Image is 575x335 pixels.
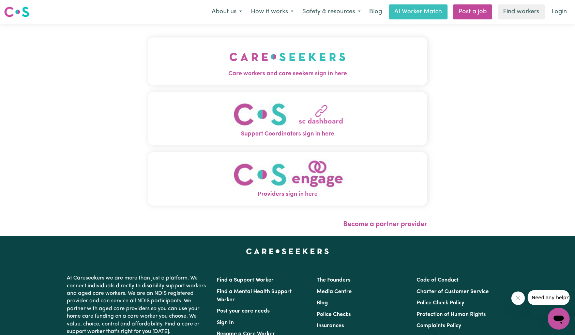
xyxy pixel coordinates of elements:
[217,277,274,283] a: Find a Support Worker
[417,323,461,329] a: Complaints Policy
[417,300,464,306] a: Police Check Policy
[148,69,427,78] span: Care workers and care seekers sign in here
[365,4,386,19] a: Blog
[148,92,427,145] button: Support Coordinators sign in here
[548,308,570,330] iframe: Button to launch messaging window
[148,152,427,206] button: Providers sign in here
[317,312,351,317] a: Police Checks
[417,289,489,294] a: Charter of Customer Service
[217,289,292,303] a: Find a Mental Health Support Worker
[317,323,344,329] a: Insurances
[217,308,270,314] a: Post your care needs
[246,5,298,19] button: How it works
[343,221,427,228] a: Become a partner provider
[498,4,545,19] a: Find workers
[217,320,234,325] a: Sign In
[148,37,427,85] button: Care workers and care seekers sign in here
[417,312,486,317] a: Protection of Human Rights
[148,130,427,139] span: Support Coordinators sign in here
[453,4,492,19] a: Post a job
[298,5,365,19] button: Safety & resources
[511,291,525,305] iframe: Close message
[148,190,427,199] span: Providers sign in here
[417,277,459,283] a: Code of Conduct
[317,277,350,283] a: The Founders
[528,290,570,305] iframe: Message from company
[4,4,29,20] a: Careseekers logo
[207,5,246,19] button: About us
[547,4,571,19] a: Login
[246,249,329,254] a: Careseekers home page
[389,4,448,19] a: AI Worker Match
[317,300,328,306] a: Blog
[4,6,29,18] img: Careseekers logo
[317,289,352,294] a: Media Centre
